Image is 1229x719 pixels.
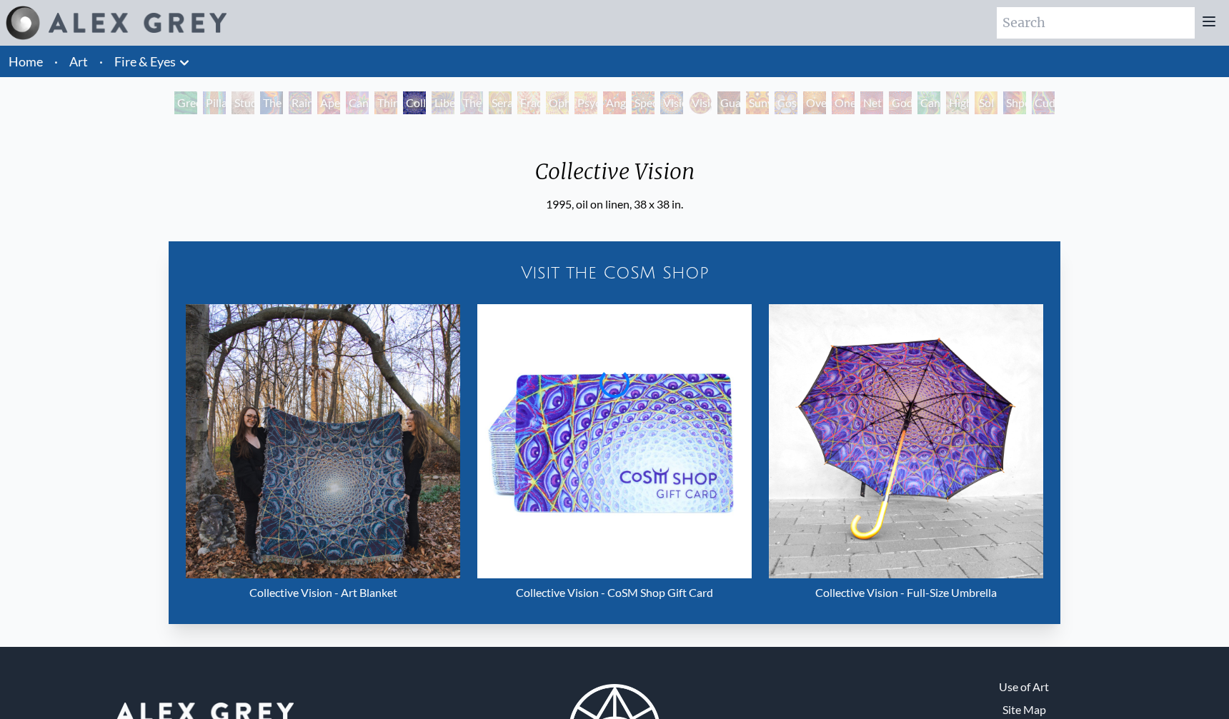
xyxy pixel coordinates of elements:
[889,91,912,114] div: Godself
[975,91,997,114] div: Sol Invictus
[186,304,460,607] a: Collective Vision - Art Blanket
[860,91,883,114] div: Net of Being
[746,91,769,114] div: Sunyata
[689,91,712,114] div: Vision Crystal Tondo
[477,304,752,607] a: Collective Vision - CoSM Shop Gift Card
[203,91,226,114] div: Pillar of Awareness
[917,91,940,114] div: Cannafist
[374,91,397,114] div: Third Eye Tears of Joy
[660,91,683,114] div: Vision Crystal
[49,46,64,77] li: ·
[997,7,1195,39] input: Search
[94,46,109,77] li: ·
[69,51,88,71] a: Art
[232,91,254,114] div: Study for the Great Turn
[946,91,969,114] div: Higher Vision
[769,578,1043,607] div: Collective Vision - Full-Size Umbrella
[114,51,176,71] a: Fire & Eyes
[186,578,460,607] div: Collective Vision - Art Blanket
[546,91,569,114] div: Ophanic Eyelash
[517,91,540,114] div: Fractal Eyes
[603,91,626,114] div: Angel Skin
[524,159,706,196] div: Collective Vision
[803,91,826,114] div: Oversoul
[432,91,454,114] div: Liberation Through Seeing
[832,91,855,114] div: One
[717,91,740,114] div: Guardian of Infinite Vision
[524,196,706,213] div: 1995, oil on linen, 38 x 38 in.
[260,91,283,114] div: The Torch
[769,304,1043,607] a: Collective Vision - Full-Size Umbrella
[1003,91,1026,114] div: Shpongled
[489,91,512,114] div: Seraphic Transport Docking on the Third Eye
[403,91,426,114] div: Collective Vision
[9,54,43,69] a: Home
[317,91,340,114] div: Aperture
[177,250,1052,296] a: Visit the CoSM Shop
[460,91,483,114] div: The Seer
[999,678,1049,695] a: Use of Art
[346,91,369,114] div: Cannabis Sutra
[174,91,197,114] div: Green Hand
[769,304,1043,578] img: Collective Vision - Full-Size Umbrella
[477,578,752,607] div: Collective Vision - CoSM Shop Gift Card
[1002,701,1046,718] a: Site Map
[289,91,312,114] div: Rainbow Eye Ripple
[632,91,655,114] div: Spectral Lotus
[775,91,797,114] div: Cosmic Elf
[477,304,752,578] img: Collective Vision - CoSM Shop Gift Card
[186,304,460,578] img: Collective Vision - Art Blanket
[574,91,597,114] div: Psychomicrograph of a Fractal Paisley Cherub Feather Tip
[1032,91,1055,114] div: Cuddle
